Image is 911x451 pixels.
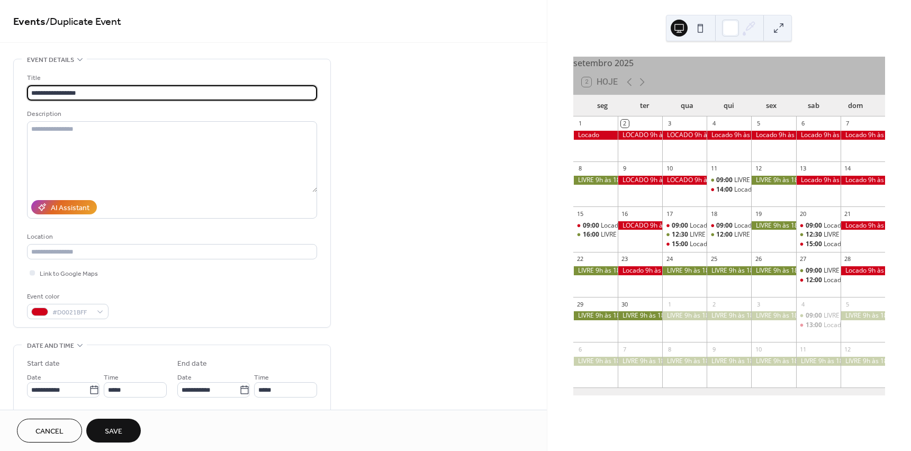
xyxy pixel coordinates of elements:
div: 26 [754,255,762,263]
div: 28 [844,255,852,263]
div: 3 [665,120,673,128]
div: 19 [754,210,762,218]
div: 10 [665,165,673,173]
div: Start date [27,358,60,369]
div: LIVRE 9h às 12h [796,311,841,320]
div: Locado 12h às 16h [824,276,879,285]
a: Events [13,12,46,32]
span: 12:00 [806,276,824,285]
div: LIVRE 9h às 13h [707,176,751,185]
div: LIVRE 9h às 18h [573,176,618,185]
div: LIVRE 16h às 18h [573,230,618,239]
div: 5 [844,300,852,308]
div: End date [177,358,207,369]
div: 21 [844,210,852,218]
div: Locado 9h às 18h [796,176,841,185]
div: LIVRE 9h às 18h [573,266,618,275]
div: 14 [844,165,852,173]
div: Locado 9h às 18h [841,221,885,230]
span: 14:00 [716,185,734,194]
div: 4 [710,120,718,128]
div: LIVRE 16h às 18h [601,230,651,239]
div: sab [792,95,835,116]
span: Time [254,372,269,383]
div: LIVRE 9h às 18h [662,311,707,320]
div: 11 [799,345,807,353]
div: Locado 15h às 17h [824,240,879,249]
div: LIVRE 9h às 18h [841,357,885,366]
div: LOCADO 9h às 18h [618,176,662,185]
div: LIVRE 9h às 18h [618,357,662,366]
span: 09:00 [716,176,734,185]
div: qui [708,95,750,116]
div: 7 [621,345,629,353]
span: 12:30 [672,230,690,239]
div: LIVRE 12h30 às 14h30 [690,230,754,239]
div: 2 [710,300,718,308]
span: Date [27,372,41,383]
div: LIVRE 12h30 às 14h30 [824,230,888,239]
div: LOCADO 9h às 18h [662,131,707,140]
div: LIVRE 9h às 18h [618,311,662,320]
div: dom [834,95,877,116]
div: LIVRE 9h às 18h [796,357,841,366]
span: 13:00 [806,321,824,330]
div: Locado 15h às 17h [662,240,707,249]
div: LIVRE 9h às 18h [707,266,751,275]
div: Locado 9h às 12h [690,221,741,230]
div: 8 [665,345,673,353]
div: Locado 9h às 15h [573,221,618,230]
div: LOCADO 9h às 18h [618,131,662,140]
div: 18 [710,210,718,218]
button: AI Assistant [31,200,97,214]
div: 3 [754,300,762,308]
span: Cancel [35,426,64,437]
div: 12 [754,165,762,173]
div: Description [27,109,315,120]
span: Event details [27,55,74,66]
div: LOCADO 9h às 18h [618,221,662,230]
span: 15:00 [672,240,690,249]
div: LIVRE 9h às 18h [751,311,796,320]
div: Locado 13h às 15h [796,321,841,330]
span: Save [105,426,122,437]
div: 20 [799,210,807,218]
div: setembro 2025 [573,57,885,69]
div: LIVRE 12h às 18h [734,230,784,239]
div: Locado 14h às 18h [734,185,789,194]
div: Locado 14h às 18h [707,185,751,194]
div: 16 [621,210,629,218]
div: LIVRE 12h30 às 14h30 [662,230,707,239]
div: 25 [710,255,718,263]
div: Locado [573,131,618,140]
div: Locado 9h às 12h [662,221,707,230]
div: 13 [799,165,807,173]
span: 09:00 [806,266,824,275]
span: 09:00 [716,221,734,230]
div: 6 [799,120,807,128]
div: Title [27,73,315,84]
div: LIVRE 9h às 11h [824,266,870,275]
div: LIVRE 9h às 18h [707,357,751,366]
div: 15 [576,210,584,218]
button: Save [86,419,141,443]
span: 09:00 [806,311,824,320]
div: LIVRE 12h às 18h [707,230,751,239]
span: 12:00 [716,230,734,239]
div: 24 [665,255,673,263]
div: Locado 9h às 11h [734,221,786,230]
div: sex [750,95,792,116]
div: 17 [665,210,673,218]
div: 10 [754,345,762,353]
div: Locado 9h às 18h [618,266,662,275]
div: 12 [844,345,852,353]
span: 09:00 [583,221,601,230]
div: LIVRE 9h às 12h [824,311,870,320]
div: LIVRE 9h às 18h [751,357,796,366]
div: Locado 9h às 18h [841,266,885,275]
div: 9 [621,165,629,173]
span: 09:00 [806,221,824,230]
div: 29 [576,300,584,308]
span: 16:00 [583,230,601,239]
div: Locado 9h às 12h [824,221,875,230]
